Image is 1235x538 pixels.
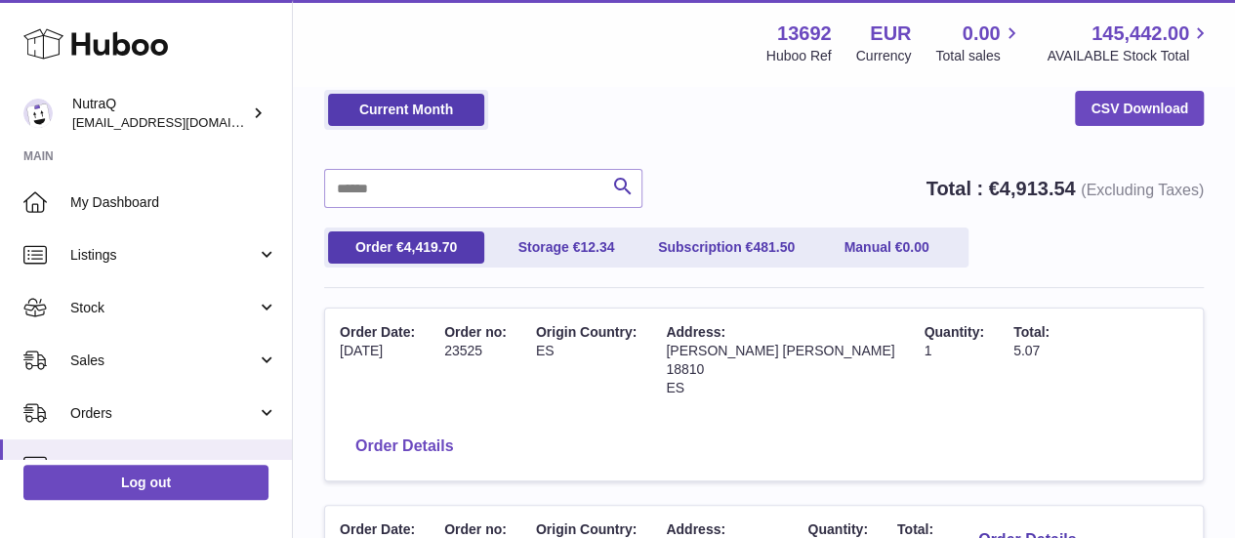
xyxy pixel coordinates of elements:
[856,47,912,65] div: Currency
[1075,91,1204,126] a: CSV Download
[340,324,415,340] span: Order Date:
[536,521,637,537] span: Origin Country:
[870,21,911,47] strong: EUR
[521,309,651,412] td: ES
[580,239,614,255] span: 12.34
[777,21,832,47] strong: 13692
[444,521,507,537] span: Order no:
[23,465,268,500] a: Log out
[70,246,257,265] span: Listings
[926,178,1204,199] strong: Total : €
[666,521,725,537] span: Address:
[1013,324,1050,340] span: Total:
[72,114,287,130] span: [EMAIL_ADDRESS][DOMAIN_NAME]
[328,231,484,264] a: Order €4,419.70
[430,309,521,412] td: 23525
[340,521,415,537] span: Order Date:
[909,309,998,412] td: 1
[444,324,507,340] span: Order no:
[666,361,704,377] span: 18810
[666,343,894,358] span: [PERSON_NAME] [PERSON_NAME]
[666,380,684,395] span: ES
[1047,47,1212,65] span: AVAILABLE Stock Total
[325,309,430,412] td: [DATE]
[924,324,983,340] span: Quantity:
[328,94,484,126] a: Current Month
[808,231,965,264] a: Manual €0.00
[70,404,257,423] span: Orders
[807,521,867,537] span: Quantity:
[666,324,725,340] span: Address:
[1013,343,1040,358] span: 5.07
[70,299,257,317] span: Stock
[753,239,795,255] span: 481.50
[963,21,1001,47] span: 0.00
[1081,182,1204,198] span: (Excluding Taxes)
[70,352,257,370] span: Sales
[1047,21,1212,65] a: 145,442.00 AVAILABLE Stock Total
[1000,178,1076,199] span: 4,913.54
[935,47,1022,65] span: Total sales
[935,21,1022,65] a: 0.00 Total sales
[404,239,458,255] span: 4,419.70
[536,324,637,340] span: Origin Country:
[1091,21,1189,47] span: 145,442.00
[72,95,248,132] div: NutraQ
[488,231,644,264] a: Storage €12.34
[766,47,832,65] div: Huboo Ref
[70,457,277,476] span: Usage
[70,193,277,212] span: My Dashboard
[902,239,928,255] span: 0.00
[340,427,469,467] button: Order Details
[23,99,53,128] img: internalAdmin-13692@internal.huboo.com
[648,231,804,264] a: Subscription €481.50
[897,521,933,537] span: Total:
